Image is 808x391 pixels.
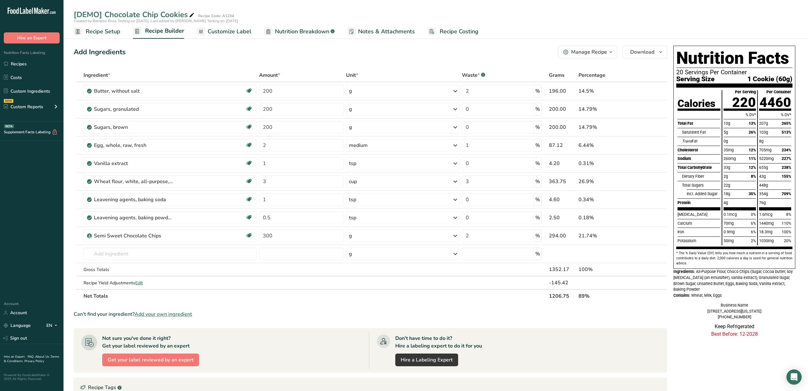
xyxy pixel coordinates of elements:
div: Manage Recipe [571,48,607,56]
span: 705mg [759,148,771,152]
div: Recipe Code: A1234 [198,13,234,19]
a: Recipe Costing [428,24,478,39]
span: 655g [759,165,768,170]
span: 1.6mcg [759,212,772,217]
div: g [349,105,352,113]
div: 0.31% [578,160,634,167]
span: 220 [732,95,756,110]
div: Calcium [678,219,720,228]
div: Saturated Fat [682,128,720,137]
span: 76g [759,200,766,205]
span: 0% [751,212,756,217]
span: Amount [259,71,280,79]
span: 448g [759,183,768,188]
span: Created by Bamboo Rose Testing on [DATE], Last edited by [PERSON_NAME] Testing on [DATE] [74,18,238,23]
span: 0g [724,139,728,143]
div: tsp [349,214,356,222]
span: 238% [782,165,791,170]
a: Hire an Expert . [4,355,26,359]
a: About Us . [35,355,50,359]
span: 0.1mcg [724,212,737,217]
span: Grams [549,71,564,79]
p: 20 Servings Per Container [676,69,792,76]
span: 18.3mg [759,229,772,234]
div: 0.18% [578,214,634,222]
span: Best Before: 12-2028 [711,331,758,337]
a: Terms & Conditions . [4,355,59,363]
span: All-Purpose Flour, Choco Chips (Sugar, cocoa butter, soy [MEDICAL_DATA] (an emulsifier), vanilla ... [673,269,793,292]
a: FAQ . [28,355,35,359]
span: 155% [782,174,791,179]
span: Recipe Setup [86,27,120,36]
div: 1352.17 [549,266,576,273]
span: 8% [786,212,791,217]
div: Open Intercom Messenger [786,369,802,385]
div: 6.44% [578,142,634,149]
div: Sugars, granulated [94,105,173,113]
div: Business Name [STREET_ADDRESS][US_STATE] [PHONE_NUMBER] [673,302,795,320]
span: 8% [751,174,756,179]
span: Ingredients: [673,269,695,274]
span: 2g [724,174,728,179]
span: 6% [751,229,756,234]
span: Recipe Costing [440,27,478,36]
div: tsp [349,196,356,203]
div: g [349,123,352,131]
th: 1206.75 [548,289,577,302]
span: 234% [782,148,791,152]
span: 12% [749,165,756,170]
div: Gross Totals [83,266,257,273]
span: Recipe Builder [145,27,184,35]
div: Fat [682,137,720,146]
div: 26.9% [578,178,634,185]
span: 35% [749,191,756,196]
span: 43g [759,174,766,179]
span: 227% [782,156,791,161]
div: Can't find your ingredient? [74,310,667,318]
p: Keep Refrigerated [673,323,795,330]
span: Notes & Attachments [358,27,415,36]
span: 12% [749,148,756,152]
div: Add Ingredients [74,47,126,57]
span: 2% [751,238,756,243]
th: 89% [577,289,636,302]
span: 1 Cookie (60g) [747,76,792,82]
div: Calories [678,98,715,109]
div: Sugars, brown [94,123,173,131]
p: * The % Daily Value (DV) tells you how much a nutrient in a serving of food contributes to a dail... [676,251,792,266]
div: 14.79% [578,123,634,131]
div: % DV* [759,110,791,119]
span: 35mg [724,148,734,152]
span: 70mg [724,221,734,226]
button: Download [622,46,667,58]
div: Not sure you've done it right? Get your label reviewed by an expert [102,335,190,350]
span: 13% [749,121,756,126]
span: Ingredient [83,71,110,79]
div: Waste [462,71,485,79]
div: 200.00 [549,123,576,131]
span: 100% [782,229,791,234]
a: Nutrition Breakdown [264,24,335,39]
a: Recipe Builder [133,24,184,39]
div: Wheat flour, white, all-purpose, self-rising, enriched [94,178,173,185]
div: Per Serving [735,90,756,94]
span: 10g [724,121,730,126]
div: 0.34% [578,196,634,203]
a: Customize Label [197,24,251,39]
div: NEW [4,99,13,103]
a: Language [4,320,31,331]
span: 260mg [724,156,736,161]
span: 265% [782,121,791,126]
div: medium [349,142,368,149]
div: 100% [578,266,634,273]
div: Sodium [678,154,720,163]
div: BETA [4,124,14,128]
div: 14.79% [578,105,634,113]
div: g [349,87,352,95]
button: Hire an Expert [4,32,60,43]
span: 709% [782,191,791,196]
span: 5g [724,130,728,135]
div: Per Container [766,90,791,94]
div: tsp [349,160,356,167]
button: Manage Recipe [558,46,617,58]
